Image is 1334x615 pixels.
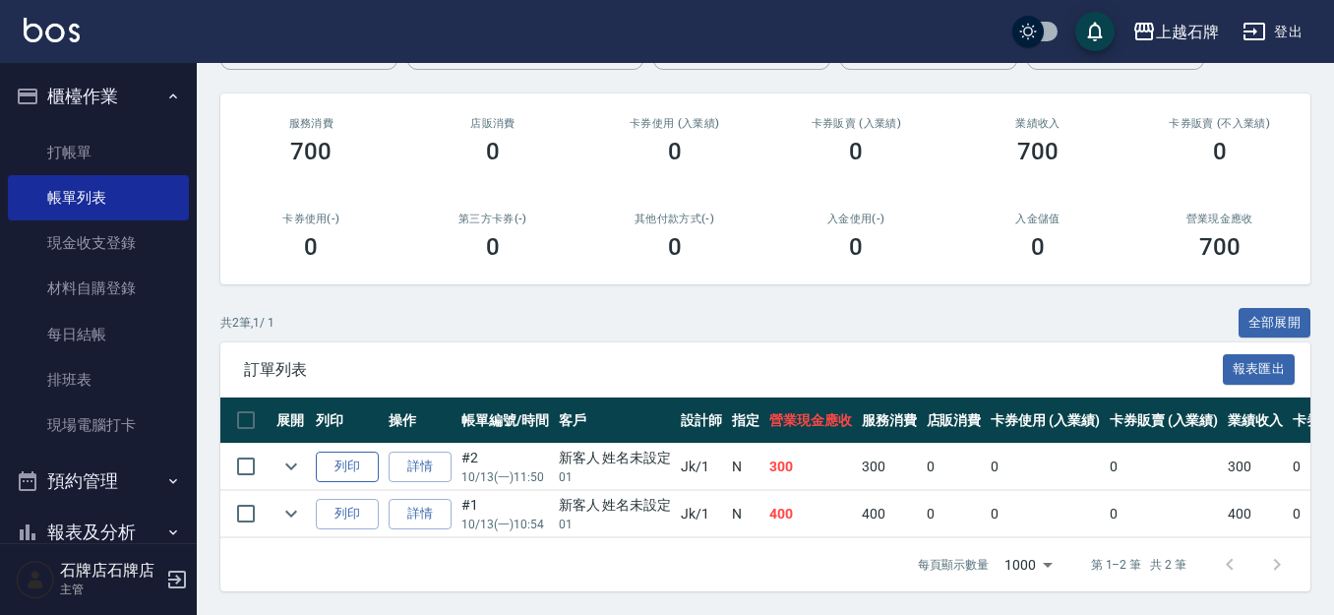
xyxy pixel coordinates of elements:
[1199,233,1241,261] h3: 700
[456,491,554,537] td: #1
[316,499,379,529] button: 列印
[1105,491,1224,537] td: 0
[8,402,189,448] a: 現場電腦打卡
[849,233,863,261] h3: 0
[461,468,549,486] p: 10/13 (一) 11:50
[554,398,677,444] th: 客戶
[290,138,332,165] h3: 700
[1105,398,1224,444] th: 卡券販賣 (入業績)
[1105,444,1224,490] td: 0
[456,444,554,490] td: #2
[244,117,379,130] h3: 服務消費
[986,491,1105,537] td: 0
[276,452,306,481] button: expand row
[918,556,989,574] p: 每頁顯示數量
[789,213,924,225] h2: 入金使用(-)
[1075,12,1115,51] button: save
[1235,14,1310,50] button: 登出
[8,175,189,220] a: 帳單列表
[607,213,742,225] h2: 其他付款方式(-)
[456,398,554,444] th: 帳單編號/時間
[60,581,160,598] p: 主管
[986,398,1105,444] th: 卡券使用 (入業績)
[1223,354,1296,385] button: 報表匯出
[1017,138,1059,165] h3: 700
[244,360,1223,380] span: 訂單列表
[1156,20,1219,44] div: 上越石牌
[8,312,189,357] a: 每日結帳
[857,491,922,537] td: 400
[426,117,561,130] h2: 店販消費
[389,452,452,482] a: 詳情
[1239,308,1311,338] button: 全部展開
[986,444,1105,490] td: 0
[304,233,318,261] h3: 0
[272,398,311,444] th: 展開
[8,456,189,507] button: 預約管理
[1223,398,1288,444] th: 業績收入
[922,444,987,490] td: 0
[727,444,764,490] td: N
[384,398,456,444] th: 操作
[727,491,764,537] td: N
[559,448,672,468] div: 新客人 姓名未設定
[559,495,672,516] div: 新客人 姓名未設定
[276,499,306,528] button: expand row
[486,138,500,165] h3: 0
[8,266,189,311] a: 材料自購登錄
[607,117,742,130] h2: 卡券使用 (入業績)
[389,499,452,529] a: 詳情
[971,213,1106,225] h2: 入金儲值
[559,468,672,486] p: 01
[849,138,863,165] h3: 0
[220,314,274,332] p: 共 2 筆, 1 / 1
[426,213,561,225] h2: 第三方卡券(-)
[764,491,857,537] td: 400
[764,444,857,490] td: 300
[1031,233,1045,261] h3: 0
[1223,359,1296,378] a: 報表匯出
[922,398,987,444] th: 店販消費
[857,444,922,490] td: 300
[727,398,764,444] th: 指定
[24,18,80,42] img: Logo
[676,398,727,444] th: 設計師
[16,560,55,599] img: Person
[1213,138,1227,165] h3: 0
[922,491,987,537] td: 0
[8,220,189,266] a: 現金收支登錄
[559,516,672,533] p: 01
[764,398,857,444] th: 營業現金應收
[668,138,682,165] h3: 0
[8,130,189,175] a: 打帳單
[60,561,160,581] h5: 石牌店石牌店
[311,398,384,444] th: 列印
[8,357,189,402] a: 排班表
[1091,556,1186,574] p: 第 1–2 筆 共 2 筆
[1152,213,1287,225] h2: 營業現金應收
[486,233,500,261] h3: 0
[971,117,1106,130] h2: 業績收入
[461,516,549,533] p: 10/13 (一) 10:54
[857,398,922,444] th: 服務消費
[1152,117,1287,130] h2: 卡券販賣 (不入業績)
[244,213,379,225] h2: 卡券使用(-)
[8,71,189,122] button: 櫃檯作業
[997,538,1060,591] div: 1000
[676,444,727,490] td: Jk /1
[676,491,727,537] td: Jk /1
[316,452,379,482] button: 列印
[1223,491,1288,537] td: 400
[1223,444,1288,490] td: 300
[1124,12,1227,52] button: 上越石牌
[668,233,682,261] h3: 0
[8,507,189,558] button: 報表及分析
[789,117,924,130] h2: 卡券販賣 (入業績)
